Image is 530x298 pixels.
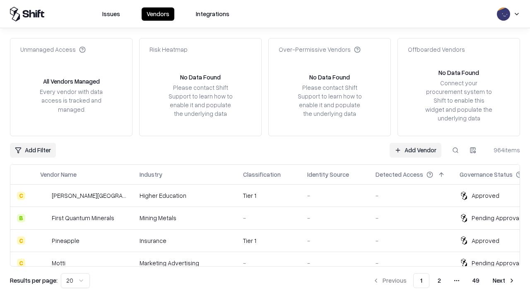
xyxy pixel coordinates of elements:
[279,45,361,54] div: Over-Permissive Vendors
[180,73,221,82] div: No Data Found
[307,236,362,245] div: -
[243,191,294,200] div: Tier 1
[390,143,441,158] a: Add Vendor
[10,143,56,158] button: Add Filter
[20,45,86,54] div: Unmanaged Access
[438,68,479,77] div: No Data Found
[140,214,230,222] div: Mining Metals
[43,77,100,86] div: All Vendors Managed
[376,236,446,245] div: -
[140,170,162,179] div: Industry
[376,170,423,179] div: Detected Access
[40,259,48,267] img: Motti
[376,214,446,222] div: -
[52,259,65,267] div: Motti
[97,7,125,21] button: Issues
[307,259,362,267] div: -
[166,83,235,118] div: Please contact Shift Support to learn how to enable it and populate the underlying data
[472,191,499,200] div: Approved
[17,214,25,222] div: B
[17,192,25,200] div: C
[149,45,188,54] div: Risk Heatmap
[424,79,493,123] div: Connect your procurement system to Shift to enable this widget and populate the underlying data
[37,87,106,113] div: Every vendor with data access is tracked and managed
[466,273,486,288] button: 49
[243,259,294,267] div: -
[40,192,48,200] img: Reichman University
[307,214,362,222] div: -
[431,273,448,288] button: 2
[52,191,126,200] div: [PERSON_NAME][GEOGRAPHIC_DATA]
[460,170,513,179] div: Governance Status
[472,214,520,222] div: Pending Approval
[17,259,25,267] div: C
[295,83,364,118] div: Please contact Shift Support to learn how to enable it and populate the underlying data
[488,273,520,288] button: Next
[191,7,234,21] button: Integrations
[52,214,114,222] div: First Quantum Minerals
[40,214,48,222] img: First Quantum Minerals
[487,146,520,154] div: 964 items
[368,273,520,288] nav: pagination
[40,236,48,245] img: Pineapple
[307,170,349,179] div: Identity Source
[307,191,362,200] div: -
[140,236,230,245] div: Insurance
[142,7,174,21] button: Vendors
[243,214,294,222] div: -
[52,236,79,245] div: Pineapple
[17,236,25,245] div: C
[10,276,58,285] p: Results per page:
[140,259,230,267] div: Marketing Advertising
[413,273,429,288] button: 1
[243,236,294,245] div: Tier 1
[472,236,499,245] div: Approved
[408,45,465,54] div: Offboarded Vendors
[472,259,520,267] div: Pending Approval
[243,170,281,179] div: Classification
[40,170,77,179] div: Vendor Name
[376,259,446,267] div: -
[140,191,230,200] div: Higher Education
[309,73,350,82] div: No Data Found
[376,191,446,200] div: -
